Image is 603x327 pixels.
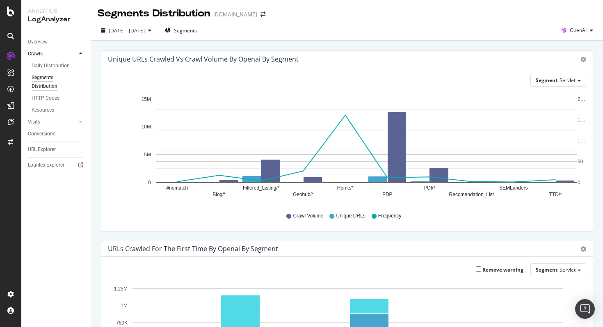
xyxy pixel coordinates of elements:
a: HTTP Codes [32,94,85,103]
div: gear [580,57,586,62]
text: 1… [578,117,585,123]
text: Filtered_Listing/* [243,185,280,191]
div: Segments Distribution [32,73,77,91]
div: Crawls [28,50,43,58]
text: 1.25M [114,286,128,292]
a: Crawls [28,50,77,58]
text: 50 [578,159,583,165]
span: Frequency [378,213,402,220]
div: Unique URLs Crawled vs Crawl Volume by openai by Segment [108,55,299,63]
div: Resources [32,106,54,114]
div: Analytics [28,7,84,15]
span: Servlet [560,77,576,84]
text: 0 [148,180,151,185]
input: Remove warning [476,266,481,272]
a: Logfiles Explorer [28,161,85,169]
div: gear [580,246,586,252]
div: Daily Distribution [32,62,70,70]
span: [DATE] - [DATE] [109,27,145,34]
a: Resources [32,106,85,114]
span: Segments [174,27,197,34]
a: Daily Distribution [32,62,85,70]
text: Home/* [337,185,354,191]
div: URL Explorer [28,145,56,154]
text: SEMLanders [499,185,528,191]
text: 10M [142,124,151,130]
text: 1… [578,138,585,144]
div: LogAnalyzer [28,15,84,24]
text: Recomendation_List [449,192,494,198]
text: Geohub/* [293,192,314,198]
span: Segment [536,266,557,273]
a: Visits [28,118,77,126]
span: Segment [536,77,557,84]
text: Blog/* [212,192,226,198]
div: URLs Crawled for the First Time by openai by Segment [108,245,278,253]
div: arrow-right-arrow-left [260,11,265,17]
text: 750K [116,320,128,326]
span: OpenAI [570,27,587,34]
button: Segments [162,24,200,37]
a: Overview [28,38,85,46]
div: Segments Distribution [98,7,210,21]
div: Logfiles Explorer [28,161,64,169]
span: Crawl Volume [293,213,323,220]
text: #nomatch [166,185,188,191]
text: TTD/* [549,192,562,198]
text: 5M [144,152,151,158]
text: 15M [142,96,151,102]
label: Remove warning [476,266,523,273]
text: 1M [121,303,128,309]
button: OpenAI [558,24,596,37]
span: Unique URLs [336,213,365,220]
text: 2… [578,96,585,102]
text: PDP [382,192,393,198]
text: POI/* [423,185,435,191]
span: Servlet [560,266,576,273]
a: Conversions [28,130,85,138]
div: [DOMAIN_NAME] [213,10,257,18]
a: URL Explorer [28,145,85,154]
div: Overview [28,38,48,46]
div: Conversions [28,130,55,138]
div: HTTP Codes [32,94,59,103]
div: Visits [28,118,40,126]
div: Open Intercom Messenger [575,299,595,319]
svg: A chart. [108,93,586,205]
button: [DATE] - [DATE] [98,24,155,37]
a: Segments Distribution [32,73,85,91]
text: 0 [578,180,580,185]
